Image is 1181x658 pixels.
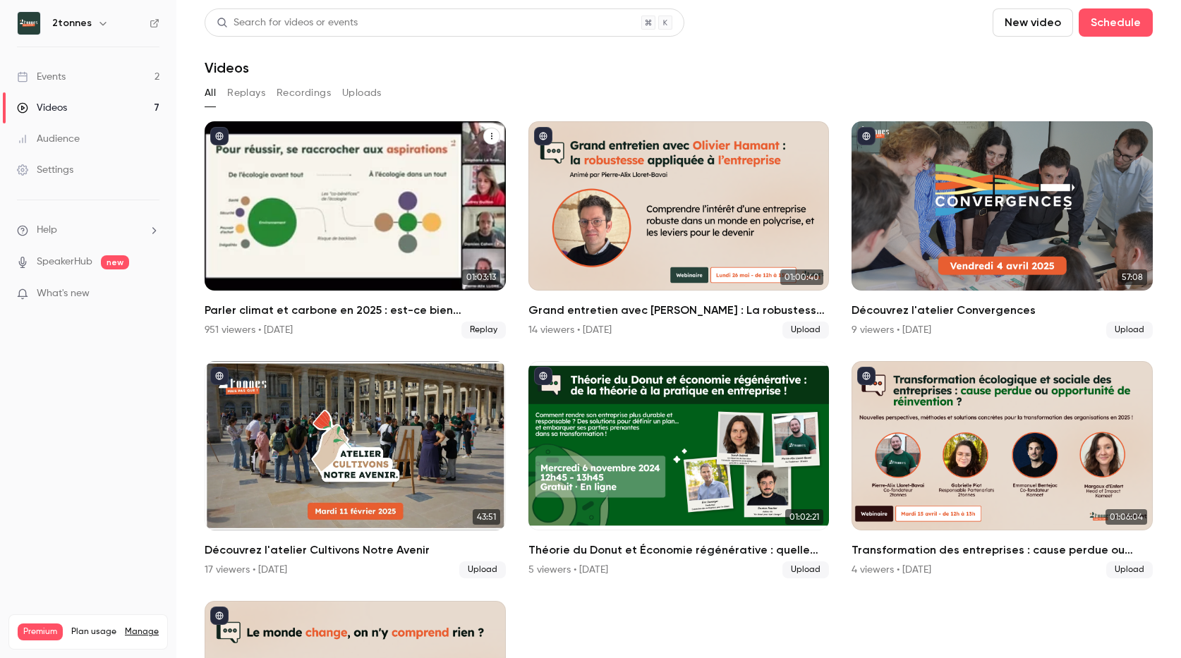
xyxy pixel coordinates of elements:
[205,361,506,578] li: Découvrez l'atelier Cultivons Notre Avenir
[852,121,1153,339] a: 57:08Découvrez l'atelier Convergences9 viewers • [DATE]Upload
[528,361,830,578] a: 01:02:21Théorie du Donut et Économie régénérative : quelle pratique en entreprise ?5 viewers • [D...
[17,223,159,238] li: help-dropdown-opener
[17,163,73,177] div: Settings
[210,127,229,145] button: published
[528,563,608,577] div: 5 viewers • [DATE]
[342,82,382,104] button: Uploads
[528,302,830,319] h2: Grand entretien avec [PERSON_NAME] : La robustesse appliquée aux entreprises
[1079,8,1153,37] button: Schedule
[37,223,57,238] span: Help
[205,302,506,319] h2: Parler climat et carbone en 2025 : est-ce bien raisonnable ?
[217,16,358,30] div: Search for videos or events
[1118,269,1147,285] span: 57:08
[210,607,229,625] button: published
[37,255,92,269] a: SpeakerHub
[17,70,66,84] div: Events
[459,561,506,578] span: Upload
[125,626,159,638] a: Manage
[528,361,830,578] li: Théorie du Donut et Économie régénérative : quelle pratique en entreprise ?
[852,361,1153,578] li: Transformation des entreprises : cause perdue ou opportunité de réinvention ?
[852,542,1153,559] h2: Transformation des entreprises : cause perdue ou opportunité de réinvention ?
[857,367,876,385] button: published
[37,286,90,301] span: What's new
[1106,509,1147,525] span: 01:06:04
[534,367,552,385] button: published
[277,82,331,104] button: Recordings
[205,121,506,339] li: Parler climat et carbone en 2025 : est-ce bien raisonnable ?
[782,561,829,578] span: Upload
[205,8,1153,650] section: Videos
[852,563,931,577] div: 4 viewers • [DATE]
[17,132,80,146] div: Audience
[52,16,92,30] h6: 2tonnes
[205,59,249,76] h1: Videos
[205,323,293,337] div: 951 viewers • [DATE]
[1106,322,1153,339] span: Upload
[18,12,40,35] img: 2tonnes
[462,269,500,285] span: 01:03:13
[993,8,1073,37] button: New video
[1106,561,1153,578] span: Upload
[473,509,500,525] span: 43:51
[852,361,1153,578] a: 01:06:04Transformation des entreprises : cause perdue ou opportunité de réinvention ?4 viewers • ...
[852,121,1153,339] li: Découvrez l'atelier Convergences
[205,361,506,578] a: 43:51Découvrez l'atelier Cultivons Notre Avenir17 viewers • [DATE]Upload
[534,127,552,145] button: published
[780,269,823,285] span: 01:00:40
[227,82,265,104] button: Replays
[205,82,216,104] button: All
[101,255,129,269] span: new
[785,509,823,525] span: 01:02:21
[528,121,830,339] li: Grand entretien avec Olivier Hamant : La robustesse appliquée aux entreprises
[852,323,931,337] div: 9 viewers • [DATE]
[852,302,1153,319] h2: Découvrez l'atelier Convergences
[857,127,876,145] button: published
[71,626,116,638] span: Plan usage
[205,121,506,339] a: 01:03:13Parler climat et carbone en 2025 : est-ce bien raisonnable ?951 viewers • [DATE]Replay
[461,322,506,339] span: Replay
[528,121,830,339] a: 01:00:40Grand entretien avec [PERSON_NAME] : La robustesse appliquée aux entreprises14 viewers •...
[17,101,67,115] div: Videos
[205,542,506,559] h2: Découvrez l'atelier Cultivons Notre Avenir
[18,623,63,640] span: Premium
[782,322,829,339] span: Upload
[143,288,159,300] iframe: Noticeable Trigger
[205,563,287,577] div: 17 viewers • [DATE]
[528,542,830,559] h2: Théorie du Donut et Économie régénérative : quelle pratique en entreprise ?
[210,367,229,385] button: published
[528,323,612,337] div: 14 viewers • [DATE]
